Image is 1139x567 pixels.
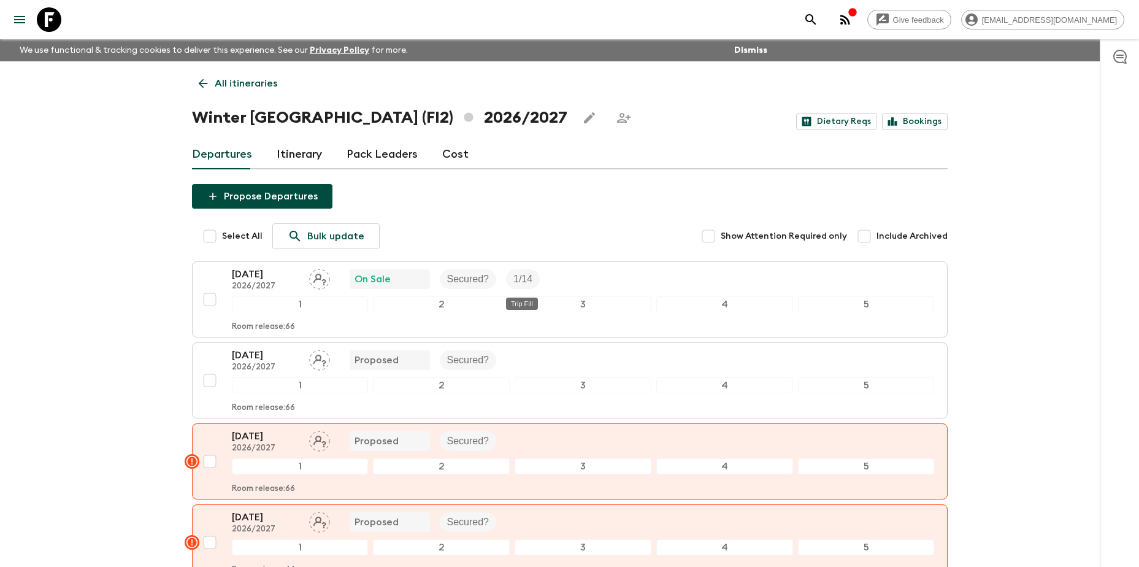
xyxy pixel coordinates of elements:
[192,342,948,418] button: [DATE]2026/2027Assign pack leaderProposedSecured?12345Room release:66
[232,296,369,312] div: 1
[440,431,497,451] div: Secured?
[577,106,602,130] button: Edit this itinerary
[347,140,418,169] a: Pack Leaders
[447,353,489,368] p: Secured?
[798,377,935,393] div: 5
[447,434,489,449] p: Secured?
[656,377,793,393] div: 4
[192,423,948,499] button: [DATE]2026/2027Assign pack leaderProposedSecured?12345Room release:66
[515,296,651,312] div: 3
[515,458,651,474] div: 3
[975,15,1124,25] span: [EMAIL_ADDRESS][DOMAIN_NAME]
[232,484,295,494] p: Room release: 66
[656,458,793,474] div: 4
[355,353,399,368] p: Proposed
[515,539,651,555] div: 3
[192,261,948,337] button: [DATE]2026/2027Assign pack leaderOn SaleSecured?Trip Fill12345Room release:66
[192,140,252,169] a: Departures
[309,353,330,363] span: Assign pack leader
[232,322,295,332] p: Room release: 66
[7,7,32,32] button: menu
[798,296,935,312] div: 5
[232,539,369,555] div: 1
[876,230,948,242] span: Include Archived
[373,296,510,312] div: 2
[513,272,532,287] p: 1 / 14
[440,512,497,532] div: Secured?
[309,434,330,444] span: Assign pack leader
[447,515,489,530] p: Secured?
[232,444,299,453] p: 2026/2027
[232,377,369,393] div: 1
[192,71,284,96] a: All itineraries
[656,296,793,312] div: 4
[272,223,380,249] a: Bulk update
[15,39,413,61] p: We use functional & tracking cookies to deliver this experience. See our for more.
[447,272,489,287] p: Secured?
[373,377,510,393] div: 2
[232,403,295,413] p: Room release: 66
[442,140,469,169] a: Cost
[309,515,330,525] span: Assign pack leader
[355,515,399,530] p: Proposed
[192,184,332,209] button: Propose Departures
[232,267,299,282] p: [DATE]
[721,230,847,242] span: Show Attention Required only
[307,229,364,244] p: Bulk update
[799,7,823,32] button: search adventures
[882,113,948,130] a: Bookings
[867,10,951,29] a: Give feedback
[310,46,369,55] a: Privacy Policy
[506,298,538,310] div: Trip Fill
[232,348,299,363] p: [DATE]
[798,458,935,474] div: 5
[731,42,770,59] button: Dismiss
[222,230,263,242] span: Select All
[440,350,497,370] div: Secured?
[612,106,636,130] span: Share this itinerary
[506,269,540,289] div: Trip Fill
[656,539,793,555] div: 4
[232,282,299,291] p: 2026/2027
[309,272,330,282] span: Assign pack leader
[232,510,299,525] p: [DATE]
[373,539,510,555] div: 2
[232,458,369,474] div: 1
[277,140,322,169] a: Itinerary
[232,363,299,372] p: 2026/2027
[192,106,567,130] h1: Winter [GEOGRAPHIC_DATA] (FI2) 2026/2027
[355,434,399,449] p: Proposed
[355,272,391,287] p: On Sale
[886,15,951,25] span: Give feedback
[798,539,935,555] div: 5
[961,10,1124,29] div: [EMAIL_ADDRESS][DOMAIN_NAME]
[232,429,299,444] p: [DATE]
[515,377,651,393] div: 3
[215,76,277,91] p: All itineraries
[373,458,510,474] div: 2
[796,113,877,130] a: Dietary Reqs
[440,269,497,289] div: Secured?
[232,525,299,534] p: 2026/2027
